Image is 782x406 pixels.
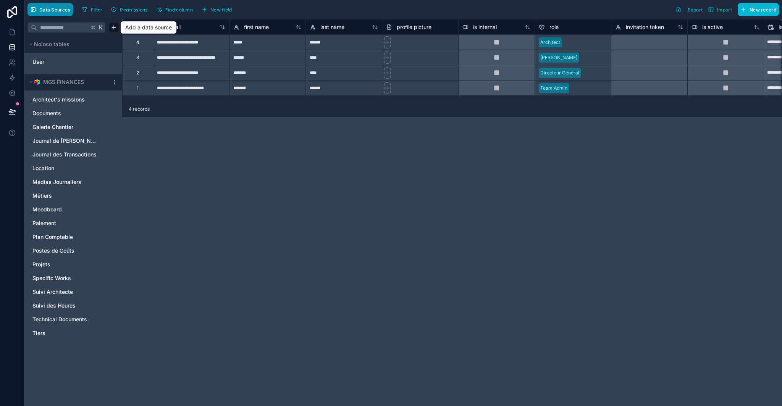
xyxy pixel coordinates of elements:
button: Export [673,3,705,16]
span: Galerie Chantier [32,123,73,131]
span: Filter [91,7,103,13]
div: Tiers [29,327,118,339]
span: Paiement [32,219,56,227]
span: Data Sources [39,7,70,13]
span: last name [320,23,344,31]
div: 1 [137,85,139,91]
div: Projets [29,258,118,271]
a: Projets [32,261,99,268]
div: Métiers [29,190,118,202]
span: User [32,58,44,66]
a: Permissions [108,4,153,15]
div: Specific Works [29,272,118,284]
span: Métiers [32,192,52,200]
span: Import [717,7,732,13]
span: Projets [32,261,50,268]
div: 4 [136,39,139,45]
a: Suivi Architecte [32,288,99,296]
img: Airtable Logo [34,79,40,85]
span: Noloco tables [34,40,69,48]
span: first name [244,23,269,31]
a: Moodboard [32,206,99,213]
a: Galerie Chantier [32,123,99,131]
button: Airtable LogoMGS FINANCES [27,77,108,87]
a: Specific Works [32,274,99,282]
div: Médias Journaliers [29,176,118,188]
a: Journal des Transactions [32,151,99,158]
a: Tiers [32,329,99,337]
span: invitation token [626,23,664,31]
div: Suivi des Heures [29,300,118,312]
span: is active [702,23,723,31]
div: 2 [136,70,139,76]
span: profile picture [397,23,431,31]
button: Noloco tables [27,39,115,50]
button: Import [705,3,735,16]
div: Architect [540,39,560,46]
span: Journal des Transactions [32,151,97,158]
span: MGS FINANCES [43,78,84,86]
span: Moodboard [32,206,62,213]
span: New field [210,7,232,13]
button: Find column [153,4,195,15]
div: Moodboard [29,203,118,216]
span: K [98,25,103,30]
span: Export [688,7,703,13]
a: Postes de Coûts [32,247,99,255]
div: Team Admin [540,85,567,92]
span: Specific Works [32,274,71,282]
a: Architect's missions [32,96,99,103]
a: Médias Journaliers [32,178,99,186]
span: Suivi Architecte [32,288,73,296]
a: Plan Comptable [32,233,99,241]
div: Location [29,162,118,174]
span: Postes de Coûts [32,247,74,255]
div: Technical Documents [29,313,118,325]
span: Architect's missions [32,96,85,103]
span: Documents [32,110,61,117]
span: New record [750,7,776,13]
button: Permissions [108,4,150,15]
div: Plan Comptable [29,231,118,243]
a: New record [735,3,779,16]
div: Suivi Architecte [29,286,118,298]
a: Technical Documents [32,316,99,323]
span: Find column [165,7,193,13]
a: Suivi des Heures [32,302,99,309]
div: User [29,56,118,68]
span: is internal [473,23,497,31]
div: 3 [136,55,139,61]
span: Suivi des Heures [32,302,76,309]
button: New field [199,4,235,15]
button: New record [738,3,779,16]
a: Location [32,164,99,172]
span: role [549,23,559,31]
div: Postes de Coûts [29,245,118,257]
div: Add a data source [125,24,172,31]
a: Documents [32,110,99,117]
span: Plan Comptable [32,233,73,241]
span: 4 records [129,106,150,112]
span: Location [32,164,54,172]
a: Métiers [32,192,99,200]
div: Documents [29,107,118,119]
a: Paiement [32,219,99,227]
div: [PERSON_NAME] [540,54,577,61]
div: Architect's missions [29,93,118,106]
div: Paiement [29,217,118,229]
div: Journal de Chantier [29,135,118,147]
span: Tiers [32,329,45,337]
span: Permissions [120,7,147,13]
div: Directeur Général [540,69,579,76]
button: Filter [79,4,105,15]
a: Journal de [PERSON_NAME] [32,137,99,145]
div: Journal des Transactions [29,148,118,161]
button: Data Sources [27,3,73,16]
div: Galerie Chantier [29,121,118,133]
span: Médias Journaliers [32,178,81,186]
span: Technical Documents [32,316,87,323]
a: User [32,58,91,66]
